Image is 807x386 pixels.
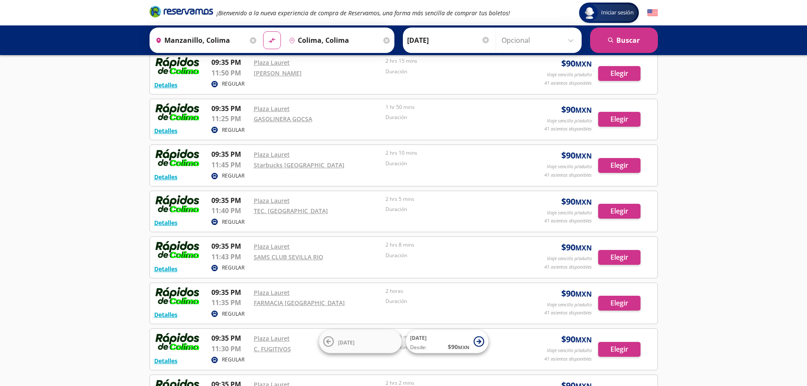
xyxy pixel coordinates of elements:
span: $ 90 [561,195,592,208]
p: 41 asientos disponibles [544,80,592,87]
a: GASOLINERA GOCSA [254,115,312,123]
a: [PERSON_NAME] [254,69,302,77]
p: REGULAR [222,264,244,272]
span: Iniciar sesión [598,8,637,17]
a: TEC. [GEOGRAPHIC_DATA] [254,207,328,215]
p: 1 hr 50 mins [385,103,513,111]
small: MXN [575,197,592,207]
a: Plaza Lauret [254,242,290,250]
p: 11:35 PM [211,297,250,308]
img: RESERVAMOS [154,57,201,74]
p: Duración [385,160,513,167]
p: REGULAR [222,172,244,180]
p: REGULAR [222,356,244,364]
a: Plaza Lauret [254,105,290,113]
img: RESERVAMOS [154,333,201,350]
a: FARMACIA [GEOGRAPHIC_DATA] [254,299,345,307]
p: 11:25 PM [211,114,250,124]
p: 11:30 PM [211,344,250,354]
button: Elegir [598,296,641,311]
button: Detalles [154,81,177,89]
small: MXN [575,106,592,115]
button: Detalles [154,264,177,273]
p: 2 hrs 10 mins [385,149,513,157]
button: Elegir [598,204,641,219]
p: 09:35 PM [211,287,250,297]
button: Detalles [154,310,177,319]
button: English [647,8,658,18]
a: Plaza Lauret [254,197,290,205]
a: Plaza Lauret [254,334,290,342]
small: MXN [575,335,592,344]
p: 11:45 PM [211,160,250,170]
button: Elegir [598,112,641,127]
button: [DATE] [319,330,402,353]
p: Duración [385,297,513,305]
input: Elegir Fecha [407,30,490,51]
button: Elegir [598,250,641,265]
input: Buscar Origen [152,30,248,51]
img: RESERVAMOS [154,195,201,212]
span: $ 90 [561,287,592,300]
p: 09:35 PM [211,333,250,343]
p: 41 asientos disponibles [544,217,592,225]
p: Viaje sencillo p/adulto [547,71,592,78]
p: 11:43 PM [211,252,250,262]
p: 41 asientos disponibles [544,264,592,271]
button: Detalles [154,218,177,227]
small: MXN [575,243,592,253]
p: Duración [385,68,513,75]
img: RESERVAMOS [154,287,201,304]
p: REGULAR [222,218,244,226]
span: $ 90 [448,342,469,351]
p: 2 hrs 5 mins [385,195,513,203]
small: MXN [575,289,592,299]
button: Buscar [590,28,658,53]
p: Viaje sencillo p/adulto [547,117,592,125]
span: Desde: [410,344,427,351]
p: 11:50 PM [211,68,250,78]
button: Detalles [154,172,177,181]
a: C. FUGITIVOS [254,345,291,353]
input: Opcional [502,30,577,51]
a: Brand Logo [150,5,213,20]
span: $ 90 [561,241,592,254]
button: Elegir [598,342,641,357]
p: 09:35 PM [211,103,250,114]
p: Duración [385,205,513,213]
button: [DATE]Desde:$90MXN [406,330,488,353]
small: MXN [575,151,592,161]
img: RESERVAMOS [154,103,201,120]
img: RESERVAMOS [154,241,201,258]
p: Viaje sencillo p/adulto [547,163,592,170]
p: 2 hrs 15 mins [385,57,513,65]
span: $ 90 [561,149,592,162]
p: Viaje sencillo p/adulto [547,209,592,217]
p: 2 horas [385,287,513,295]
p: 09:35 PM [211,57,250,67]
p: 09:35 PM [211,241,250,251]
p: REGULAR [222,80,244,88]
p: 41 asientos disponibles [544,172,592,179]
a: Starbucks [GEOGRAPHIC_DATA] [254,161,344,169]
p: Viaje sencillo p/adulto [547,255,592,262]
p: 41 asientos disponibles [544,125,592,133]
em: ¡Bienvenido a la nueva experiencia de compra de Reservamos, una forma más sencilla de comprar tus... [216,9,510,17]
small: MXN [575,59,592,69]
a: Plaza Lauret [254,58,290,67]
button: Elegir [598,158,641,173]
p: 11:40 PM [211,205,250,216]
span: [DATE] [338,339,355,346]
span: [DATE] [410,334,427,342]
button: Detalles [154,126,177,135]
p: 2 hrs 8 mins [385,241,513,249]
a: Plaza Lauret [254,150,290,158]
img: RESERVAMOS [154,149,201,166]
span: $ 90 [561,333,592,346]
a: SAMS CLUB SEVILLA RIO [254,253,323,261]
button: Elegir [598,66,641,81]
p: 09:35 PM [211,195,250,205]
p: Viaje sencillo p/adulto [547,347,592,354]
p: REGULAR [222,126,244,134]
p: 09:35 PM [211,149,250,159]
